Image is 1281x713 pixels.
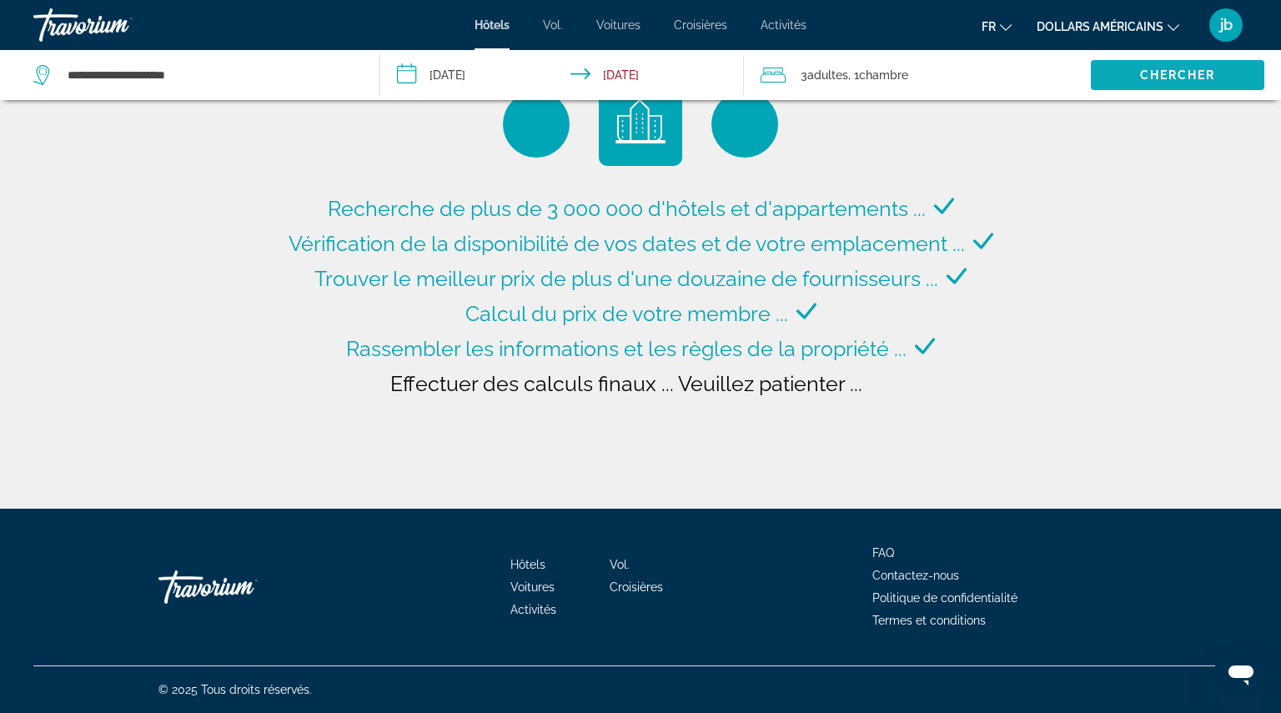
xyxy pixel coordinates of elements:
[314,266,938,291] span: Trouver le meilleur prix de plus d'une douzaine de fournisseurs ...
[859,68,908,82] span: Chambre
[1140,68,1216,82] span: Chercher
[510,580,555,594] a: Voitures
[510,603,556,616] a: Activités
[807,68,848,82] span: Adultes
[610,580,663,594] a: Croisières
[328,196,926,221] span: Recherche de plus de 3 000 000 d'hôtels et d'appartements ...
[289,231,965,256] span: Vérification de la disponibilité de vos dates et de votre emplacement ...
[872,614,986,627] a: Termes et conditions
[510,558,545,571] a: Hôtels
[610,558,630,571] a: Vol.
[1037,20,1163,33] font: dollars américains
[1091,60,1264,90] button: Chercher
[982,20,996,33] font: fr
[801,63,848,87] span: 3
[872,591,1017,605] a: Politique de confidentialité
[744,50,1091,100] button: Travelers: 3 adults, 0 children
[543,18,563,32] a: Vol.
[1214,646,1268,700] iframe: Bouton de lancement de la fenêtre de messagerie
[1037,14,1179,38] button: Changer de devise
[596,18,640,32] a: Voitures
[1204,8,1248,43] button: Menu utilisateur
[872,569,959,582] a: Contactez-nous
[872,546,894,560] a: FAQ
[982,14,1012,38] button: Changer de langue
[475,18,510,32] a: Hôtels
[761,18,806,32] a: Activités
[380,50,744,100] button: Check-in date: Dec 4, 2025 Check-out date: Dec 7, 2025
[33,3,200,47] a: Travorium
[158,562,325,612] a: Travorium
[158,683,312,696] font: © 2025 Tous droits réservés.
[465,301,788,326] span: Calcul du prix de votre membre ...
[674,18,727,32] a: Croisières
[848,63,908,87] span: , 1
[1220,16,1233,33] font: jb
[390,371,862,396] span: Effectuer des calculs finaux ... Veuillez patienter ...
[346,336,907,361] span: Rassembler les informations et les règles de la propriété ...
